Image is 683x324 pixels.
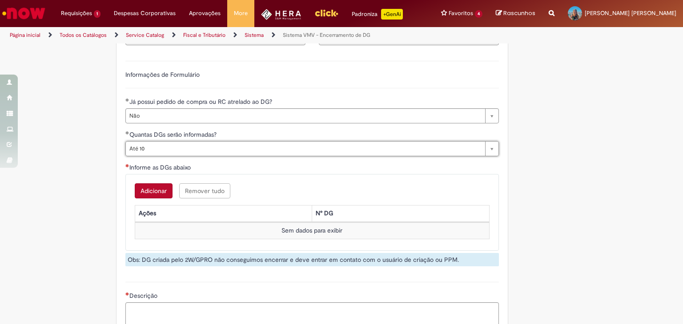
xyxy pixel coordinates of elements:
[314,6,338,20] img: click_logo_yellow_360x200.png
[125,98,129,102] span: Obrigatório Preenchido
[496,9,535,18] a: Rascunhos
[503,9,535,17] span: Rascunhos
[312,205,490,221] th: N° DG
[129,98,274,106] span: Já possui pedido de compra ou RC atrelado ao DG?
[261,9,301,20] img: HeraLogo.png
[189,9,221,18] span: Aprovações
[61,9,92,18] span: Requisições
[125,292,129,296] span: Necessários
[475,10,482,18] span: 4
[245,32,264,39] a: Sistema
[129,130,218,138] span: Quantas DGs serão informadas?
[7,27,449,43] ul: Trilhas de página
[10,32,40,39] a: Página inicial
[60,32,107,39] a: Todos os Catálogos
[183,32,225,39] a: Fiscal e Tributário
[449,9,473,18] span: Favoritos
[126,32,164,39] a: Service Catalog
[352,9,403,20] div: Padroniza
[125,71,200,79] label: Informações de Formulário
[129,163,193,171] span: Informe as DGs abaixo
[125,253,499,266] div: Obs: DG criada pelo 2W/GPRO não conseguimos encerrar e deve entrar em contato com o usuário de cr...
[94,10,100,18] span: 1
[135,183,173,198] button: Add a row for Informe as DGs abaixo
[283,32,370,39] a: Sistema VMV - Encerramento de DG
[135,222,489,239] td: Sem dados para exibir
[381,9,403,20] p: +GenAi
[129,142,481,156] span: Até 10
[129,292,159,300] span: Descrição
[234,9,248,18] span: More
[135,205,312,221] th: Ações
[129,109,481,123] span: Não
[1,4,47,22] img: ServiceNow
[125,131,129,134] span: Obrigatório Preenchido
[585,9,676,17] span: [PERSON_NAME] [PERSON_NAME]
[114,9,176,18] span: Despesas Corporativas
[125,164,129,167] span: Necessários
